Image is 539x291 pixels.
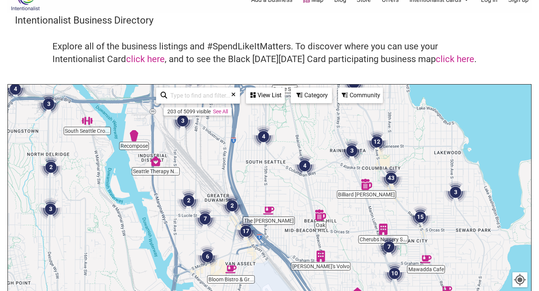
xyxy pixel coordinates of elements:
[263,205,274,216] div: The Flora Bakehouse
[383,262,406,285] div: 10
[128,130,140,141] div: Recompose
[235,220,257,242] div: 17
[39,198,62,220] div: 3
[315,251,326,262] div: Larry's Volvo
[126,54,165,64] a: click here
[409,206,432,228] div: 15
[378,236,400,258] div: 7
[156,88,240,104] div: Type to search and filter
[196,245,219,268] div: 6
[380,167,402,189] div: 43
[436,54,474,64] a: click here
[225,264,237,275] div: Bloom Bistro & Grocery
[213,108,228,114] a: See All
[291,88,332,103] div: Filter by category
[221,194,243,217] div: 2
[247,88,284,102] div: View List
[246,88,285,104] div: See a list of the visible businesses
[52,40,487,65] h4: Explore all of the business listings and #SpendLikeItMatters. To discover where you can use your ...
[171,110,194,132] div: 3
[512,272,527,287] button: Your Location
[177,189,200,212] div: 2
[4,78,27,100] div: 4
[378,224,389,235] div: Cherubs Nursery School
[194,208,216,230] div: 7
[150,156,161,167] div: Seattle Therapy Network
[167,88,235,103] input: Type to find and filter...
[366,131,388,153] div: 12
[252,125,275,148] div: 4
[341,140,363,162] div: 3
[15,13,524,27] h3: Intentionalist Business Directory
[167,108,211,114] div: 203 of 5099 visible
[37,93,60,115] div: 3
[292,88,331,102] div: Category
[420,254,432,265] div: Mawadda Cafe
[339,88,382,102] div: Community
[293,154,316,177] div: 4
[338,88,383,103] div: Filter by Community
[40,156,62,178] div: 2
[315,209,326,221] div: Oak
[82,115,93,126] div: South Seattle CrossFit
[444,181,467,203] div: 3
[361,179,372,190] div: Billiard Hoang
